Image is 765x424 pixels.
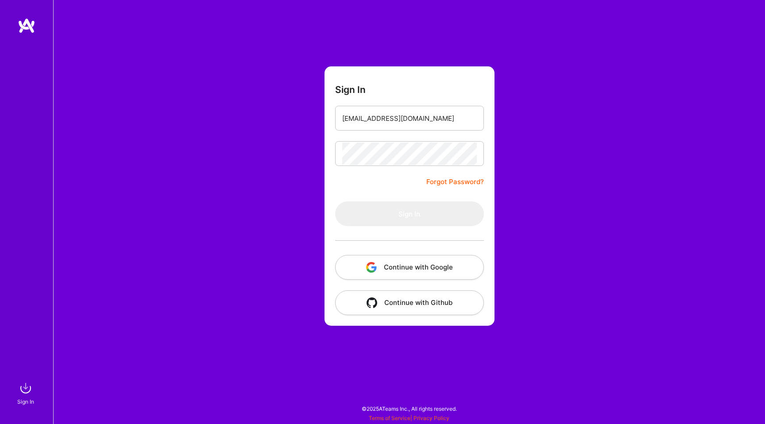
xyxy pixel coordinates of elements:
[335,84,366,95] h3: Sign In
[18,18,35,34] img: logo
[413,415,449,421] a: Privacy Policy
[17,379,35,397] img: sign in
[369,415,449,421] span: |
[342,107,477,130] input: Email...
[367,297,377,308] img: icon
[366,262,377,273] img: icon
[19,379,35,406] a: sign inSign In
[426,177,484,187] a: Forgot Password?
[17,397,34,406] div: Sign In
[335,255,484,280] button: Continue with Google
[369,415,410,421] a: Terms of Service
[335,201,484,226] button: Sign In
[53,397,765,420] div: © 2025 ATeams Inc., All rights reserved.
[335,290,484,315] button: Continue with Github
